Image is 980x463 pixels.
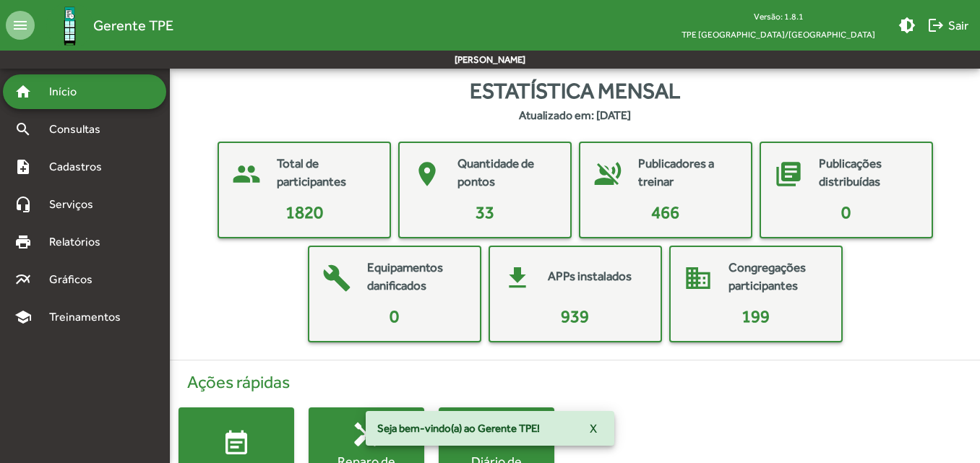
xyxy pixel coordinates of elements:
[40,83,98,100] span: Início
[14,196,32,213] mat-icon: headset_mic
[6,11,35,40] mat-icon: menu
[590,415,597,441] span: X
[651,202,679,222] span: 466
[93,14,173,37] span: Gerente TPE
[14,233,32,251] mat-icon: print
[405,152,449,196] mat-icon: place
[14,271,32,288] mat-icon: multiline_chart
[921,12,974,38] button: Sair
[285,202,323,222] span: 1820
[40,196,113,213] span: Serviços
[476,202,494,222] span: 33
[578,415,609,441] button: X
[898,17,916,34] mat-icon: brightness_medium
[179,372,971,393] h4: Ações rápidas
[767,152,810,196] mat-icon: library_books
[225,152,268,196] mat-icon: people
[457,155,556,191] mat-card-title: Quantidade de pontos
[561,306,589,326] span: 939
[670,25,887,43] span: TPE [GEOGRAPHIC_DATA]/[GEOGRAPHIC_DATA]
[548,267,632,286] mat-card-title: APPs instalados
[676,256,720,300] mat-icon: domain
[390,306,399,326] span: 0
[14,83,32,100] mat-icon: home
[519,107,631,124] strong: Atualizado em: [DATE]
[728,259,827,295] mat-card-title: Congregações participantes
[927,12,968,38] span: Sair
[927,17,945,34] mat-icon: logout
[315,256,358,300] mat-icon: build
[40,121,119,138] span: Consultas
[742,306,770,326] span: 199
[14,158,32,176] mat-icon: note_add
[277,155,375,191] mat-card-title: Total de participantes
[496,256,539,300] mat-icon: get_app
[841,202,851,222] span: 0
[470,74,680,107] span: Estatística mensal
[35,2,173,49] a: Gerente TPE
[14,308,32,326] mat-icon: school
[367,259,465,295] mat-card-title: Equipamentos danificados
[586,152,629,196] mat-icon: voice_over_off
[14,121,32,138] mat-icon: search
[40,158,121,176] span: Cadastros
[40,271,112,288] span: Gráficos
[819,155,917,191] mat-card-title: Publicações distribuídas
[40,233,119,251] span: Relatórios
[377,421,540,436] span: Seja bem-vindo(a) ao Gerente TPE!
[222,429,251,458] mat-icon: event_note
[638,155,736,191] mat-card-title: Publicadores a treinar
[46,2,93,49] img: Logo
[670,7,887,25] div: Versão: 1.8.1
[40,308,138,326] span: Treinamentos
